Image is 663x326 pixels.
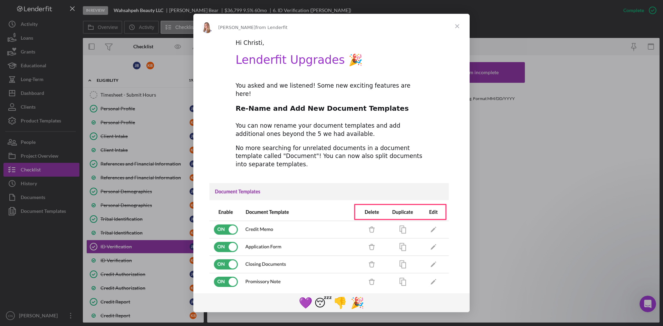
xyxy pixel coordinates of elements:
[202,22,213,33] img: Profile image for Allison
[445,14,470,39] span: Close
[218,25,256,30] span: [PERSON_NAME]
[236,39,427,47] div: Hi Christi,
[314,296,332,309] span: 😴
[349,294,366,311] span: tada reaction
[314,294,331,311] span: sleeping reaction
[256,25,288,30] span: from Lenderfit
[331,294,349,311] span: 1 reaction
[333,296,347,309] span: 👎
[297,294,314,311] span: purple heart reaction
[299,296,313,309] span: 💜
[350,296,364,309] span: 🎉
[236,104,427,117] h2: Re-Name and Add New Document Templates
[236,144,427,169] div: No more searching for unrelated documents in a document template called "Document"! You can now a...
[236,82,427,98] div: You asked and we listened! Some new exciting features are here!
[236,122,427,138] div: You can now rename your document templates and add additional ones beyond the 5 we had available.
[236,53,427,71] h1: Lenderfit Upgrades 🎉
